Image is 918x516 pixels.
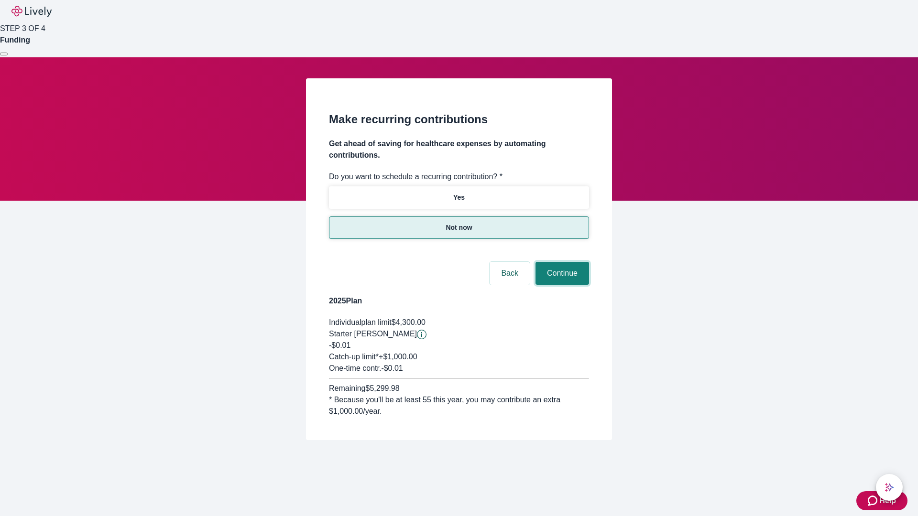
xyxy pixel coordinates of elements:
[329,171,503,183] label: Do you want to schedule a recurring contribution? *
[329,318,392,326] span: Individual plan limit
[381,364,403,372] span: - $0.01
[365,384,399,392] span: $5,299.98
[490,262,530,285] button: Back
[329,216,589,239] button: Not now
[329,384,365,392] span: Remaining
[868,495,879,506] svg: Zendesk support icon
[885,483,894,492] svg: Lively AI Assistant
[453,193,465,203] p: Yes
[329,394,589,417] div: * Because you'll be at least 55 this year, you may contribute an extra $1,000.00 /year.
[329,111,589,128] h2: Make recurring contributions
[446,223,472,233] p: Not now
[856,491,907,510] button: Zendesk support iconHelp
[329,364,381,372] span: One-time contr.
[876,474,903,501] button: chat
[329,341,350,349] span: -$0.01
[879,495,896,506] span: Help
[329,330,417,338] span: Starter [PERSON_NAME]
[417,330,426,339] svg: Starter penny details
[329,186,589,209] button: Yes
[417,330,426,339] button: Lively will contribute $0.01 to establish your account
[11,6,52,17] img: Lively
[379,353,417,361] span: + $1,000.00
[329,353,379,361] span: Catch-up limit*
[329,295,589,307] h4: 2025 Plan
[535,262,589,285] button: Continue
[329,138,589,161] h4: Get ahead of saving for healthcare expenses by automating contributions.
[392,318,426,326] span: $4,300.00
